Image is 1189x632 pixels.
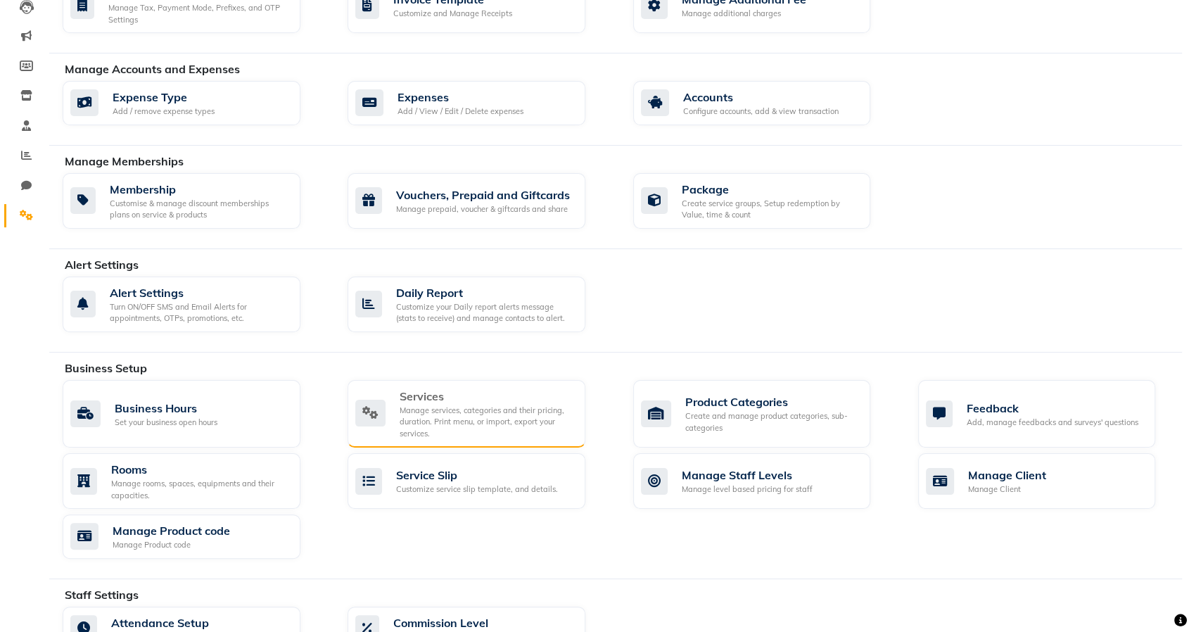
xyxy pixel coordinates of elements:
[111,478,289,501] div: Manage rooms, spaces, equipments and their capacities.
[918,453,1182,509] a: Manage ClientManage Client
[967,417,1138,429] div: Add, manage feedbacks and surveys' questions
[113,89,215,106] div: Expense Type
[63,277,326,332] a: Alert SettingsTurn ON/OFF SMS and Email Alerts for appointments, OTPs, promotions, etc.
[682,198,860,221] div: Create service groups, Setup redemption by Value, time & count
[682,8,806,20] div: Manage additional charges
[393,614,498,631] div: Commission Level
[108,2,289,25] div: Manage Tax, Payment Mode, Prefixes, and OTP Settings
[400,405,574,440] div: Manage services, categories and their pricing, duration. Print menu, or import, export your servi...
[63,514,326,559] a: Manage Product codeManage Product code
[110,181,289,198] div: Membership
[683,89,839,106] div: Accounts
[685,393,860,410] div: Product Categories
[111,614,264,631] div: Attendance Setup
[348,277,611,332] a: Daily ReportCustomize your Daily report alerts message (stats to receive) and manage contacts to ...
[348,81,611,125] a: ExpensesAdd / View / Edit / Delete expenses
[683,106,839,118] div: Configure accounts, add & view transaction
[113,539,230,551] div: Manage Product code
[685,410,860,434] div: Create and manage product categories, sub-categories
[115,417,217,429] div: Set your business open hours
[967,400,1138,417] div: Feedback
[398,89,523,106] div: Expenses
[633,453,897,509] a: Manage Staff LevelsManage level based pricing for staff
[111,461,289,478] div: Rooms
[398,106,523,118] div: Add / View / Edit / Delete expenses
[393,8,512,20] div: Customize and Manage Receipts
[633,81,897,125] a: AccountsConfigure accounts, add & view transaction
[682,181,860,198] div: Package
[396,301,574,324] div: Customize your Daily report alerts message (stats to receive) and manage contacts to alert.
[110,301,289,324] div: Turn ON/OFF SMS and Email Alerts for appointments, OTPs, promotions, etc.
[348,380,611,448] a: ServicesManage services, categories and their pricing, duration. Print menu, or import, export yo...
[63,173,326,229] a: MembershipCustomise & manage discount memberships plans on service & products
[396,187,570,203] div: Vouchers, Prepaid and Giftcards
[400,388,574,405] div: Services
[968,467,1046,484] div: Manage Client
[113,106,215,118] div: Add / remove expense types
[110,198,289,221] div: Customise & manage discount memberships plans on service & products
[396,284,574,301] div: Daily Report
[63,380,326,448] a: Business HoursSet your business open hours
[968,484,1046,495] div: Manage Client
[63,453,326,509] a: RoomsManage rooms, spaces, equipments and their capacities.
[113,522,230,539] div: Manage Product code
[633,380,897,448] a: Product CategoriesCreate and manage product categories, sub-categories
[918,380,1182,448] a: FeedbackAdd, manage feedbacks and surveys' questions
[396,203,570,215] div: Manage prepaid, voucher & giftcards and share
[348,453,611,509] a: Service SlipCustomize service slip template, and details.
[682,484,813,495] div: Manage level based pricing for staff
[348,173,611,229] a: Vouchers, Prepaid and GiftcardsManage prepaid, voucher & giftcards and share
[633,173,897,229] a: PackageCreate service groups, Setup redemption by Value, time & count
[110,284,289,301] div: Alert Settings
[682,467,813,484] div: Manage Staff Levels
[396,484,558,495] div: Customize service slip template, and details.
[396,467,558,484] div: Service Slip
[115,400,217,417] div: Business Hours
[63,81,326,125] a: Expense TypeAdd / remove expense types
